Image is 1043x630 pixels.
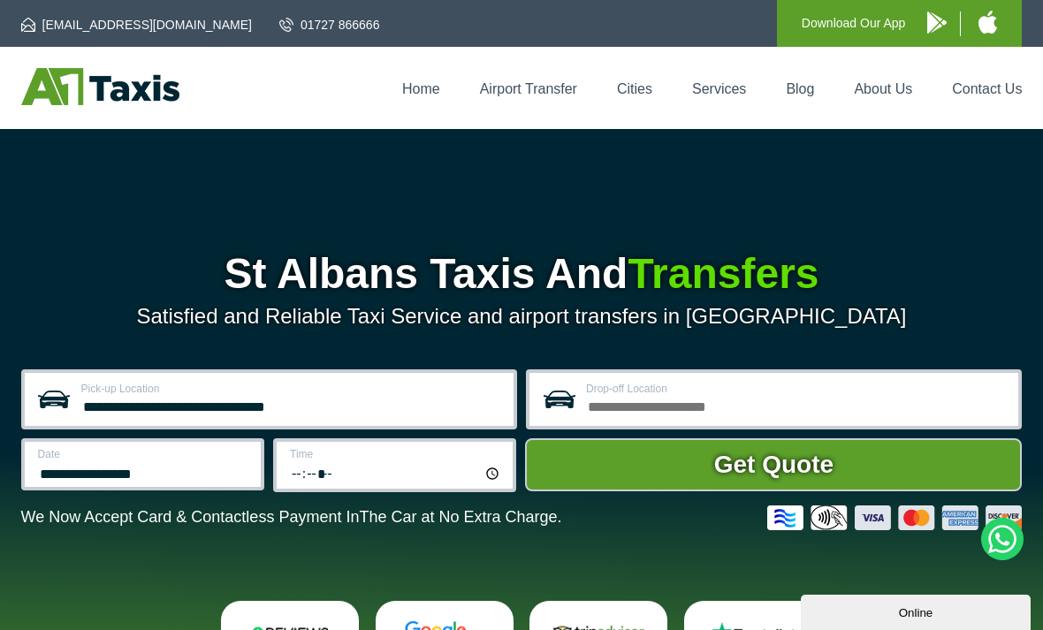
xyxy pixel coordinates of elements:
[525,438,1022,491] button: Get Quote
[21,304,1023,329] p: Satisfied and Reliable Taxi Service and airport transfers in [GEOGRAPHIC_DATA]
[692,81,746,96] a: Services
[21,253,1023,295] h1: St Albans Taxis And
[617,81,652,96] a: Cities
[21,508,562,527] p: We Now Accept Card & Contactless Payment In
[978,11,997,34] img: A1 Taxis iPhone App
[279,16,380,34] a: 01727 866666
[786,81,814,96] a: Blog
[952,81,1022,96] a: Contact Us
[854,81,912,96] a: About Us
[628,250,818,297] span: Transfers
[586,383,1008,394] label: Drop-off Location
[927,11,947,34] img: A1 Taxis Android App
[21,16,252,34] a: [EMAIL_ADDRESS][DOMAIN_NAME]
[802,12,906,34] p: Download Our App
[767,505,1022,530] img: Credit And Debit Cards
[21,68,179,105] img: A1 Taxis St Albans LTD
[359,508,561,526] span: The Car at No Extra Charge.
[801,591,1034,630] iframe: chat widget
[81,383,503,394] label: Pick-up Location
[38,449,250,459] label: Date
[290,449,502,459] label: Time
[402,81,440,96] a: Home
[480,81,577,96] a: Airport Transfer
